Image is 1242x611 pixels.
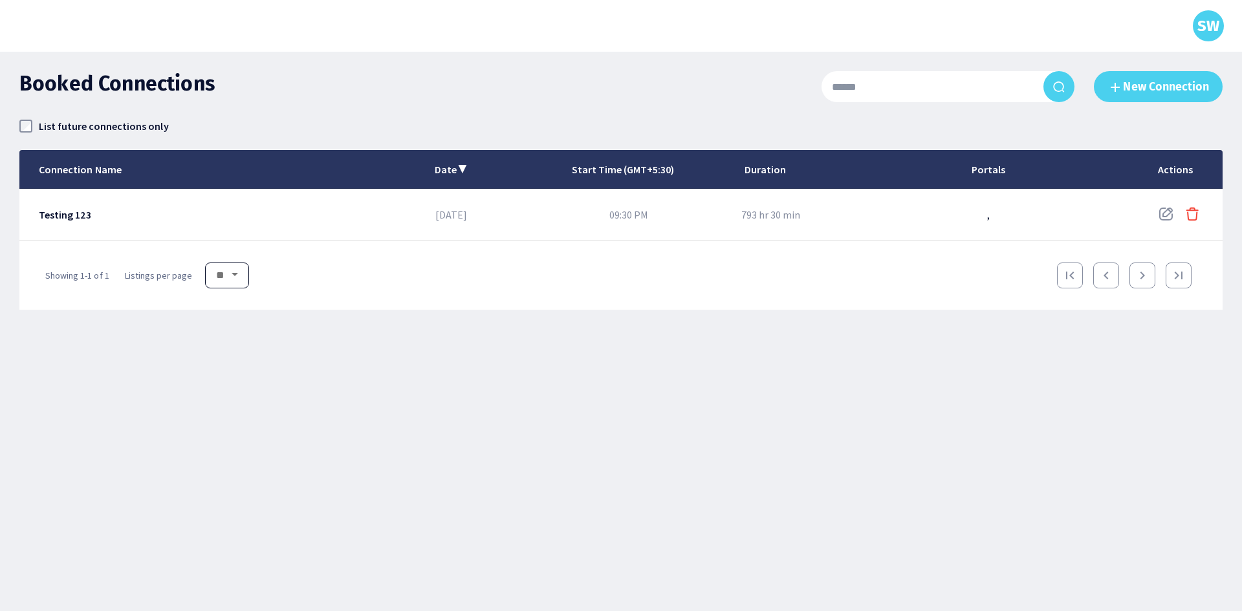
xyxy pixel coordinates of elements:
[609,208,648,221] div: 09:30 PM
[205,263,249,288] select: Listings per page
[972,163,1005,176] div: Portals
[1184,206,1200,223] div: Delete
[39,118,169,134] label: List future connections only
[1129,263,1155,288] button: Next Page
[741,208,800,221] div: 793 hr 30 min
[1158,206,1173,223] div: Edit
[572,163,675,176] div: Start Time (GMT+5:30)
[1093,263,1119,288] button: Previous Page
[39,163,121,176] div: Connection Name
[987,208,990,221] div: ,
[125,269,192,282] span: Listings per page
[1158,163,1193,176] div: Actions
[39,208,91,221] div: Testing 123
[1057,263,1083,288] button: First Page
[19,71,215,97] h1: Booked Connections
[457,162,468,177] span: ▲
[1094,71,1223,102] button: New Connection
[45,269,109,282] span: 1-1 of 1
[435,208,466,221] div: [DATE]
[1166,263,1192,288] button: Last Page
[435,163,457,176] div: Date
[745,163,786,176] div: Duration
[1197,17,1219,36] h3: SW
